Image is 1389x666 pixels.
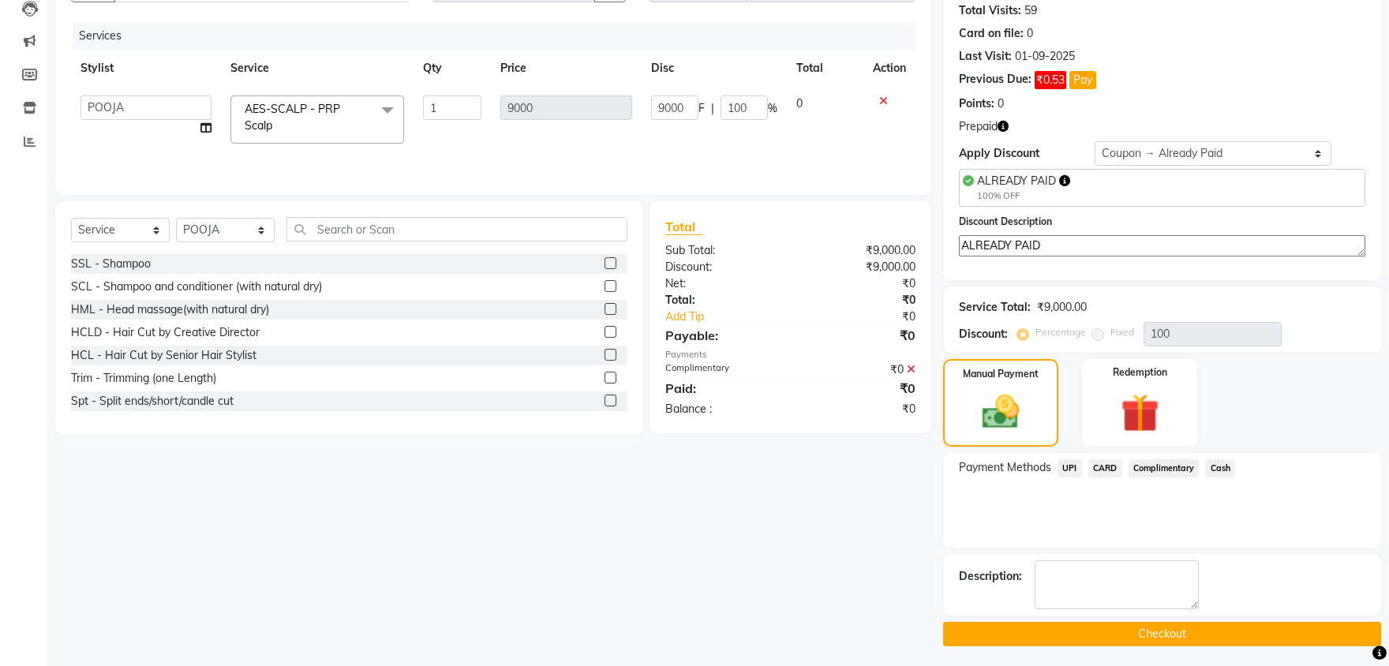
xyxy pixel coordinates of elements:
[1113,365,1167,380] label: Redemption
[796,96,803,110] span: 0
[863,51,915,86] th: Action
[653,275,791,292] div: Net:
[1035,325,1086,339] label: Percentage
[977,174,1056,188] span: ALREADY PAID
[813,309,927,325] div: ₹0
[959,25,1024,42] div: Card on file:
[245,102,340,133] span: AES-SCALP - PRP Scalp
[665,219,702,235] span: Total
[790,292,927,309] div: ₹0
[943,622,1381,646] button: Checkout
[71,279,322,295] div: SCL - Shampoo and conditioner (with natural dry)
[286,217,627,241] input: Search or Scan
[1027,25,1033,42] div: 0
[963,367,1039,381] label: Manual Payment
[1069,71,1096,89] button: Pay
[653,379,791,398] div: Paid:
[653,292,791,309] div: Total:
[653,259,791,275] div: Discount:
[491,51,642,86] th: Price
[1205,459,1235,477] span: Cash
[1110,325,1134,339] label: Fixed
[977,189,1070,203] div: 100% OFF
[959,71,1031,89] div: Previous Due:
[790,326,927,345] div: ₹0
[959,326,1008,342] div: Discount:
[768,100,777,117] span: %
[959,299,1031,316] div: Service Total:
[1035,71,1066,89] span: ₹0.53
[790,242,927,259] div: ₹9,000.00
[959,215,1052,229] label: Discount Description
[665,348,915,361] div: Payments
[1129,459,1200,477] span: Complimentary
[790,259,927,275] div: ₹9,000.00
[272,118,279,133] a: x
[642,51,787,86] th: Disc
[790,361,927,378] div: ₹0
[698,100,705,117] span: F
[71,370,216,387] div: Trim - Trimming (one Length)
[711,100,714,117] span: |
[998,95,1004,112] div: 0
[71,347,256,364] div: HCL - Hair Cut by Senior Hair Stylist
[959,2,1021,19] div: Total Visits:
[959,48,1012,65] div: Last Visit:
[1024,2,1037,19] div: 59
[971,391,1031,433] img: _cash.svg
[790,275,927,292] div: ₹0
[1058,459,1082,477] span: UPI
[653,361,791,378] div: Complimentary
[71,51,221,86] th: Stylist
[1037,299,1087,316] div: ₹9,000.00
[73,21,927,51] div: Services
[653,401,791,417] div: Balance :
[221,51,414,86] th: Service
[959,118,998,135] span: Prepaid
[653,309,813,325] a: Add Tip
[71,301,269,318] div: HML - Head massage(with natural dry)
[1088,459,1122,477] span: CARD
[414,51,491,86] th: Qty
[959,95,994,112] div: Points:
[653,242,791,259] div: Sub Total:
[959,568,1022,585] div: Description:
[1015,48,1075,65] div: 01-09-2025
[653,326,791,345] div: Payable:
[959,145,1095,162] div: Apply Discount
[71,256,151,272] div: SSL - Shampoo
[790,401,927,417] div: ₹0
[959,459,1051,476] span: Payment Methods
[71,324,260,341] div: HCLD - Hair Cut by Creative Director
[787,51,863,86] th: Total
[1109,389,1172,437] img: _gift.svg
[790,379,927,398] div: ₹0
[71,393,234,410] div: Spt - Split ends/short/candle cut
